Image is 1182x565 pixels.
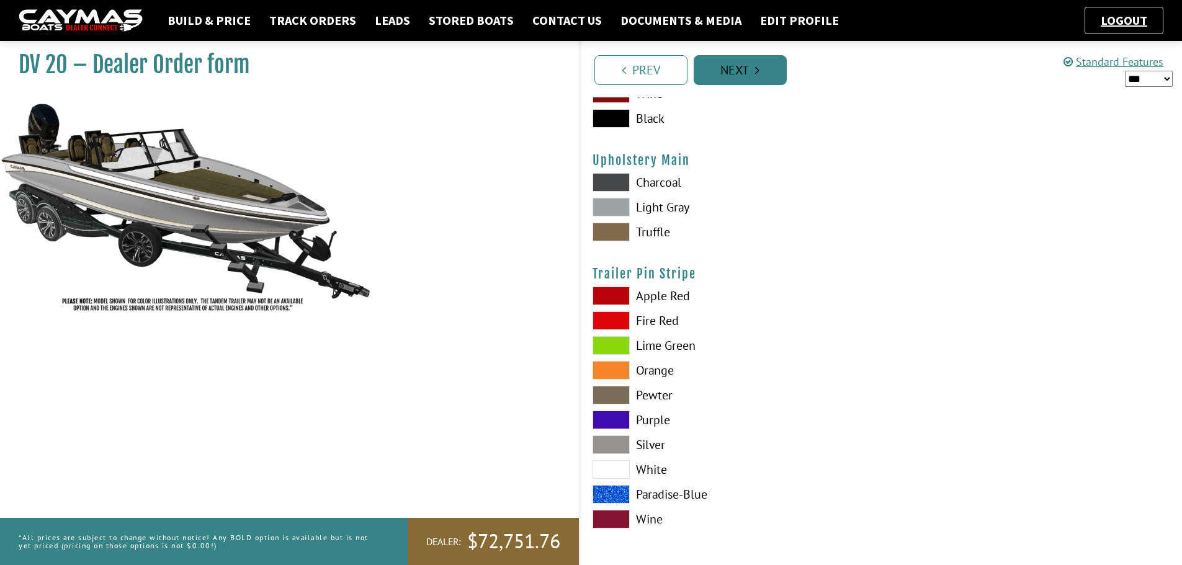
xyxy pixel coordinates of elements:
a: Build & Price [161,12,257,29]
h4: Upholstery Main [593,153,1170,168]
label: Paradise-Blue [593,485,869,504]
label: Lime Green [593,336,869,355]
img: caymas-dealer-connect-2ed40d3bc7270c1d8d7ffb4b79bf05adc795679939227970def78ec6f6c03838.gif [19,9,143,32]
h4: Trailer Pin Stripe [593,266,1170,282]
a: Track Orders [263,12,362,29]
a: Contact Us [526,12,608,29]
label: Wine [593,510,869,528]
label: Fire Red [593,311,869,330]
p: *All prices are subject to change without notice! Any BOLD option is available but is not yet pri... [19,527,380,556]
a: Next [694,55,787,85]
a: Stored Boats [423,12,520,29]
label: White [593,460,869,479]
a: Leads [369,12,416,29]
a: Logout [1095,12,1153,28]
a: Standard Features [1063,55,1163,69]
span: Dealer: [426,535,461,548]
label: Truffle [593,223,869,241]
h1: DV 20 – Dealer Order form [19,51,548,79]
label: Pewter [593,386,869,404]
label: Purple [593,411,869,429]
a: Documents & Media [614,12,748,29]
label: Apple Red [593,287,869,305]
label: Light Gray [593,198,869,216]
label: Charcoal [593,173,869,192]
a: Prev [594,55,687,85]
label: Orange [593,361,869,380]
label: Black [593,109,869,128]
a: Dealer:$72,751.76 [408,518,579,565]
a: Edit Profile [754,12,845,29]
span: $72,751.76 [467,528,560,554]
label: Silver [593,435,869,454]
